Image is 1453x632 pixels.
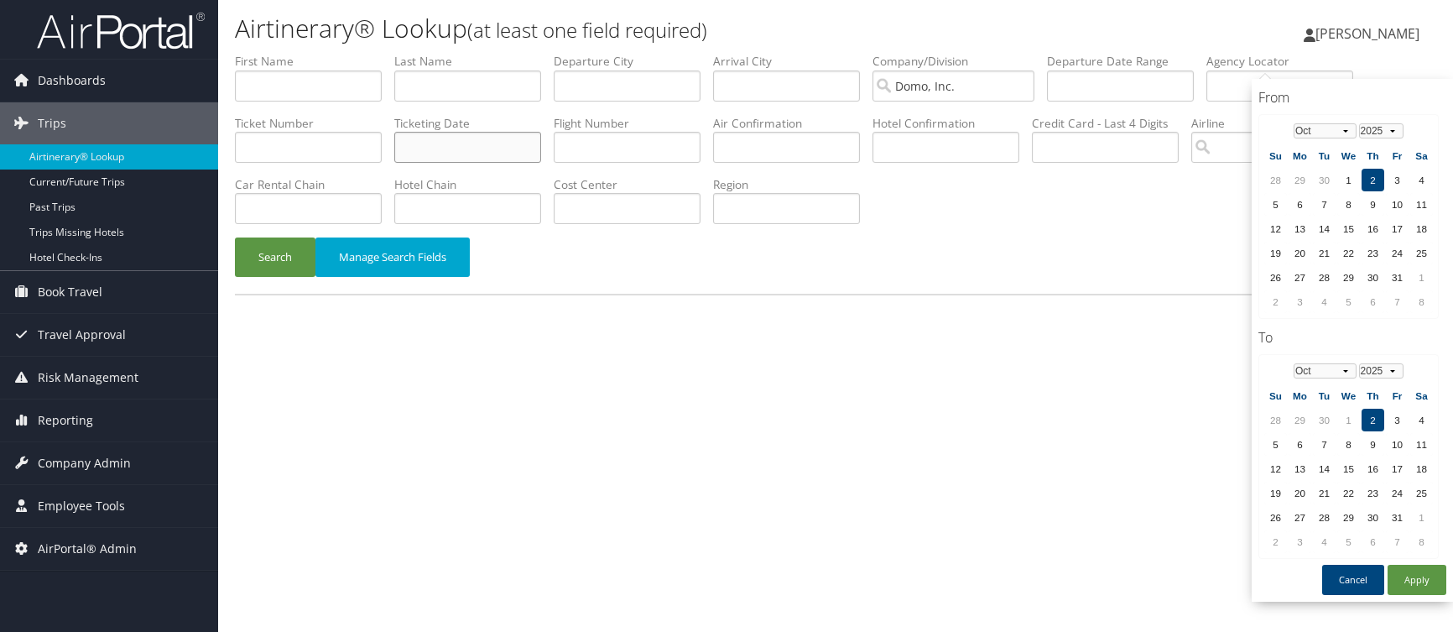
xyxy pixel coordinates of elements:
[1264,409,1287,431] td: 28
[1289,193,1311,216] td: 6
[1258,328,1439,347] h4: To
[554,53,713,70] label: Departure City
[1313,433,1336,456] td: 7
[38,271,102,313] span: Book Travel
[1410,217,1433,240] td: 18
[1264,384,1287,407] th: Su
[1264,266,1287,289] td: 26
[1337,266,1360,289] td: 29
[1410,409,1433,431] td: 4
[1337,530,1360,553] td: 5
[1264,242,1287,264] td: 19
[1410,506,1433,529] td: 1
[38,400,93,441] span: Reporting
[1410,433,1433,456] td: 11
[1264,290,1287,313] td: 2
[1289,457,1311,480] td: 13
[1386,384,1409,407] th: Fr
[1386,169,1409,191] td: 3
[872,53,1047,70] label: Company/Division
[1362,144,1384,167] th: Th
[1313,457,1336,480] td: 14
[1362,457,1384,480] td: 16
[1313,409,1336,431] td: 30
[1362,506,1384,529] td: 30
[1386,457,1409,480] td: 17
[235,53,394,70] label: First Name
[1337,290,1360,313] td: 5
[1289,290,1311,313] td: 3
[1289,217,1311,240] td: 13
[1337,217,1360,240] td: 15
[1337,144,1360,167] th: We
[1264,217,1287,240] td: 12
[554,176,713,193] label: Cost Center
[38,442,131,484] span: Company Admin
[1047,53,1206,70] label: Departure Date Range
[1191,115,1366,132] label: Airline
[467,16,707,44] small: (at least one field required)
[713,176,872,193] label: Region
[38,314,126,356] span: Travel Approval
[1362,384,1384,407] th: Th
[1289,433,1311,456] td: 6
[1337,242,1360,264] td: 22
[1304,8,1436,59] a: [PERSON_NAME]
[1289,242,1311,264] td: 20
[38,485,125,527] span: Employee Tools
[1264,457,1287,480] td: 12
[1386,433,1409,456] td: 10
[394,176,554,193] label: Hotel Chain
[38,60,106,102] span: Dashboards
[235,176,394,193] label: Car Rental Chain
[1289,384,1311,407] th: Mo
[1313,217,1336,240] td: 14
[1337,384,1360,407] th: We
[1264,169,1287,191] td: 28
[1337,457,1360,480] td: 15
[1362,433,1384,456] td: 9
[1386,482,1409,504] td: 24
[394,53,554,70] label: Last Name
[1362,266,1384,289] td: 30
[38,528,137,570] span: AirPortal® Admin
[1362,193,1384,216] td: 9
[1337,193,1360,216] td: 8
[1388,565,1446,595] button: Apply
[315,238,470,277] button: Manage Search Fields
[1313,530,1336,553] td: 4
[1313,290,1336,313] td: 4
[1313,144,1336,167] th: Tu
[1410,290,1433,313] td: 8
[713,53,872,70] label: Arrival City
[38,102,66,144] span: Trips
[1264,193,1287,216] td: 5
[872,115,1032,132] label: Hotel Confirmation
[1289,530,1311,553] td: 3
[1315,24,1419,43] span: [PERSON_NAME]
[1386,409,1409,431] td: 3
[1410,530,1433,553] td: 8
[1386,506,1409,529] td: 31
[1386,266,1409,289] td: 31
[1322,565,1384,595] button: Cancel
[1386,530,1409,553] td: 7
[38,357,138,399] span: Risk Management
[1362,217,1384,240] td: 16
[1289,266,1311,289] td: 27
[1386,290,1409,313] td: 7
[1032,115,1191,132] label: Credit Card - Last 4 Digits
[1206,53,1366,70] label: Agency Locator
[1313,384,1336,407] th: Tu
[1264,144,1287,167] th: Su
[1362,409,1384,431] td: 2
[235,115,394,132] label: Ticket Number
[1337,482,1360,504] td: 22
[1258,88,1439,107] h4: From
[1386,217,1409,240] td: 17
[1313,506,1336,529] td: 28
[1386,193,1409,216] td: 10
[1289,169,1311,191] td: 29
[1386,242,1409,264] td: 24
[1313,266,1336,289] td: 28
